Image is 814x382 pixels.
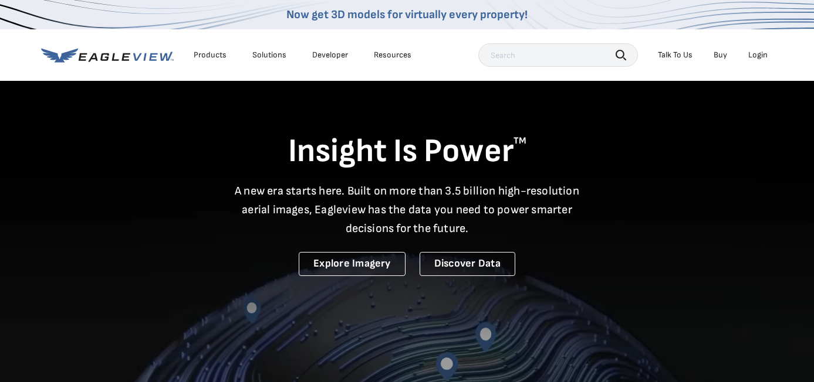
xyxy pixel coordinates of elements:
[252,50,286,60] div: Solutions
[312,50,348,60] a: Developer
[194,50,227,60] div: Products
[748,50,768,60] div: Login
[714,50,727,60] a: Buy
[514,135,526,146] sup: TM
[228,182,587,238] p: A new era starts here. Built on more than 3.5 billion high-resolution aerial images, Eagleview ha...
[286,8,528,22] a: Now get 3D models for virtually every property!
[658,50,693,60] div: Talk To Us
[420,252,515,276] a: Discover Data
[41,131,774,172] h1: Insight Is Power
[478,43,638,67] input: Search
[374,50,411,60] div: Resources
[299,252,406,276] a: Explore Imagery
